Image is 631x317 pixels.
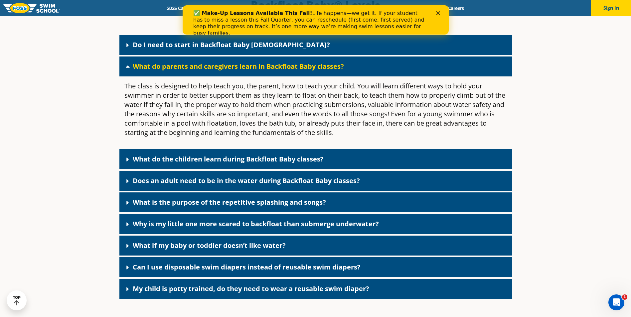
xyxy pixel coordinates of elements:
[253,6,260,10] div: Close
[608,294,624,310] iframe: Intercom live chat
[3,3,60,13] img: FOSS Swim School Logo
[133,219,379,228] a: Why is my little one more scared to backfloat than submerge underwater?
[11,5,130,11] b: ✅ Make-Up Lessons Available This Fall!
[119,76,512,148] div: What do parents and caregivers learn in Backfloat Baby classes?
[231,5,289,11] a: Swim Path® Program
[11,5,245,31] div: Life happens—we get it. If your student has to miss a lesson this Fall Quarter, you can reschedul...
[289,5,351,11] a: About [PERSON_NAME]
[183,5,449,35] iframe: Intercom live chat banner
[421,5,442,11] a: Blog
[133,40,330,49] a: Do I need to start in Backfloat Baby [DEMOGRAPHIC_DATA]?
[119,214,512,234] div: Why is my little one more scared to backfloat than submerge underwater?
[622,294,627,300] span: 1
[133,198,326,207] a: What is the purpose of the repetitive splashing and songs?
[133,176,360,185] a: Does an adult need to be in the water during Backfloat Baby classes?
[124,81,507,137] p: The class is designed to help teach you, the parent, how to teach your child. You will learn diff...
[133,62,344,71] a: What do parents and caregivers learn in Backfloat Baby classes?
[119,257,512,277] div: Can I use disposable swim diapers instead of reusable swim diapers?
[133,155,324,163] a: What do the children learn during Backfloat Baby classes?
[133,263,361,271] a: Can I use disposable swim diapers instead of reusable swim diapers?
[119,35,512,55] div: Do I need to start in Backfloat Baby [DEMOGRAPHIC_DATA]?
[133,284,369,293] a: My child is potty trained, do they need to wear a reusable swim diaper?
[203,5,231,11] a: Schools
[442,5,470,11] a: Careers
[119,171,512,191] div: Does an adult need to be in the water during Backfloat Baby classes?
[133,241,286,250] a: What if my baby or toddler doesn’t like water?
[119,149,512,169] div: What do the children learn during Backfloat Baby classes?
[119,192,512,212] div: What is the purpose of the repetitive splashing and songs?
[13,295,21,306] div: TOP
[119,56,512,76] div: What do parents and caregivers learn in Backfloat Baby classes?
[161,5,203,11] a: 2025 Calendar
[119,279,512,299] div: My child is potty trained, do they need to wear a reusable swim diaper?
[351,5,421,11] a: Swim Like [PERSON_NAME]
[119,236,512,256] div: What if my baby or toddler doesn’t like water?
